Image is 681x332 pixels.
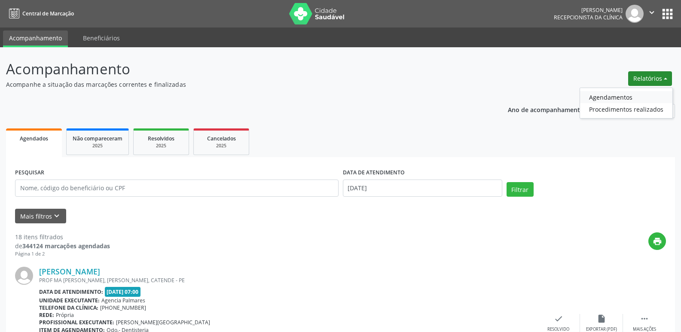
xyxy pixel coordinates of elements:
button:  [644,5,660,23]
p: Ano de acompanhamento [508,104,584,115]
div: Página 1 de 2 [15,250,110,258]
a: [PERSON_NAME] [39,267,100,276]
a: Acompanhamento [3,30,68,47]
div: 18 itens filtrados [15,232,110,241]
div: PROF MA [PERSON_NAME], [PERSON_NAME], CATENDE - PE [39,277,537,284]
img: img [15,267,33,285]
b: Profissional executante: [39,319,114,326]
input: Nome, código do beneficiário ou CPF [15,180,339,197]
i: keyboard_arrow_down [52,211,61,221]
a: Procedimentos realizados [580,103,672,115]
a: Agendamentos [580,91,672,103]
ul: Relatórios [580,88,673,119]
i: print [653,237,662,246]
div: 2025 [73,143,122,149]
button: print [648,232,666,250]
span: Própria [56,311,74,319]
a: Beneficiários [77,30,126,46]
button: Filtrar [507,182,534,197]
div: 2025 [200,143,243,149]
p: Acompanhamento [6,58,474,80]
strong: 344124 marcações agendadas [22,242,110,250]
a: Central de Marcação [6,6,74,21]
span: [PERSON_NAME][GEOGRAPHIC_DATA] [116,319,210,326]
span: Resolvidos [148,135,174,142]
span: [PHONE_NUMBER] [100,304,146,311]
i:  [640,314,649,323]
button: Relatórios [628,71,672,86]
span: Agendados [20,135,48,142]
label: DATA DE ATENDIMENTO [343,166,405,180]
span: Não compareceram [73,135,122,142]
div: 2025 [140,143,183,149]
p: Acompanhe a situação das marcações correntes e finalizadas [6,80,474,89]
b: Unidade executante: [39,297,100,304]
div: [PERSON_NAME] [554,6,623,14]
span: Recepcionista da clínica [554,14,623,21]
i:  [647,8,657,17]
i: check [554,314,563,323]
button: apps [660,6,675,21]
span: Central de Marcação [22,10,74,17]
input: Selecione um intervalo [343,180,502,197]
div: de [15,241,110,250]
button: Mais filtroskeyboard_arrow_down [15,209,66,224]
b: Rede: [39,311,54,319]
img: img [626,5,644,23]
b: Data de atendimento: [39,288,103,295]
span: Cancelados [207,135,236,142]
span: Agencia Palmares [101,297,145,304]
i: insert_drive_file [597,314,606,323]
span: [DATE] 07:00 [105,287,141,297]
label: PESQUISAR [15,166,44,180]
b: Telefone da clínica: [39,304,98,311]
